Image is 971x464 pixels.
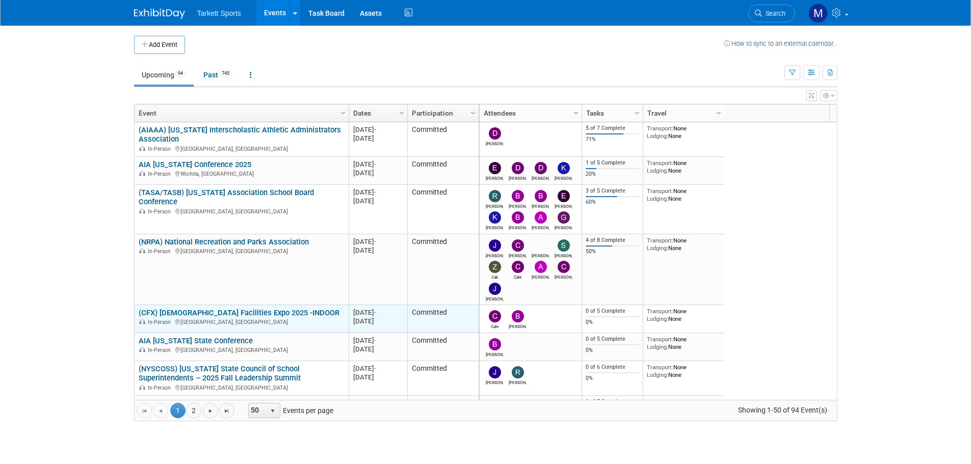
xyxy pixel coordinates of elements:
div: Kevin Fontaine [486,224,504,230]
div: Eric Lutz [555,202,572,209]
img: Aaron Kirby [535,211,547,224]
span: 50 [249,403,266,418]
a: Go to the previous page [153,403,168,418]
span: Lodging: [647,167,668,174]
a: Go to the first page [137,403,152,418]
span: - [374,188,376,196]
a: (AIAAA) [US_STATE] Interscholastic Athletic Administrators Association [139,125,341,144]
span: - [374,126,376,133]
div: [GEOGRAPHIC_DATA], [GEOGRAPHIC_DATA] [139,317,344,326]
span: Column Settings [469,109,477,117]
div: Charles Colletti [555,273,572,280]
span: Go to the previous page [156,407,165,415]
span: Lodging: [647,244,668,252]
img: In-Person Event [139,347,145,352]
a: Dates [353,104,401,122]
div: 4 of 8 Complete [586,237,639,244]
a: Tasks [586,104,636,122]
div: Emma Bohn [486,174,504,181]
span: 94 [175,70,186,77]
img: Eric Lutz [558,190,570,202]
div: 1 of 5 Complete [586,159,639,167]
img: Chris Wedge [512,239,524,252]
span: Column Settings [715,109,723,117]
div: Scott George [555,252,572,258]
span: - [374,309,376,316]
div: [DATE] [353,345,403,353]
span: Go to the last page [223,407,231,415]
td: Committed [407,234,479,305]
img: ExhibitDay [134,9,185,19]
div: Cale Hayes [486,322,504,329]
span: Transport: [647,237,673,244]
img: David Dwyer [489,127,501,140]
div: [DATE] [353,317,403,325]
div: 3 of 5 Complete [586,187,639,195]
div: [DATE] [353,169,403,177]
div: Chris Wedge [509,252,527,258]
td: Committed [407,333,479,361]
div: Ryan Conroy [509,378,527,385]
span: Transport: [647,308,673,315]
div: [DATE] [353,125,403,134]
div: Aaron Kirby [532,224,549,230]
div: None None [647,398,720,413]
td: Committed [407,122,479,157]
span: Lodging: [647,371,668,378]
div: 0 of 6 Complete [586,364,639,371]
img: Jed Easterbrook [489,239,501,252]
a: Participation [412,104,472,122]
a: (NRPA) National Recreation and Parks Association [139,237,309,247]
span: Lodging: [647,343,668,350]
a: (CFX) [DEMOGRAPHIC_DATA] Facilities Expo 2025 -INDOOR [139,308,339,317]
div: Cale Hayes [509,273,527,280]
a: (MSPMA) [US_STATE] School Plant Managers Association [139,399,335,408]
span: In-Person [148,208,174,215]
a: Column Settings [713,104,724,120]
div: None None [647,159,720,174]
img: Greg Pels [558,211,570,224]
div: 71% [586,136,639,143]
div: David Dwyer [486,140,504,146]
div: None None [647,187,720,202]
a: Attendees [484,104,575,122]
a: (NYSCOSS) [US_STATE] State Council of School Superintendents – 2025 Fall Leadership Summit [139,364,301,383]
div: [DATE] [353,364,403,373]
div: Adam Winnicky [532,273,549,280]
img: Cale Hayes [489,310,501,322]
div: None None [647,125,720,140]
div: 0% [586,375,639,382]
img: In-Person Event [139,146,145,151]
div: 1 of 5 Complete [586,398,639,405]
span: Tarkett Sports [197,9,241,17]
td: Committed [407,157,479,185]
span: Transport: [647,336,673,343]
img: Scott George [558,239,570,252]
span: Transport: [647,364,673,371]
span: Column Settings [633,109,641,117]
span: Events per page [235,403,344,418]
div: 20% [586,171,639,178]
span: Lodging: [647,315,668,322]
div: Jeff Sackman [486,378,504,385]
span: Transport: [647,398,673,405]
div: [DATE] [353,336,403,345]
img: Charles Colletti [558,261,570,273]
td: Committed [407,185,479,234]
span: Go to the next page [206,407,215,415]
img: Brad Wallace [512,310,524,322]
div: Brad Wallace [509,322,527,329]
img: Dennis Regan [512,162,524,174]
div: [DATE] [353,197,403,205]
a: How to sync to an external calendar... [724,40,837,47]
button: Add Event [134,36,185,54]
img: Kevin Fontaine [489,211,501,224]
a: Upcoming94 [134,65,194,85]
div: 0 of 5 Complete [586,308,639,315]
div: Zak Gasparovic [486,273,504,280]
span: In-Person [148,146,174,152]
span: Transport: [647,159,673,167]
div: [DATE] [353,399,403,407]
img: Zak Gasparovic [489,261,501,273]
a: Column Settings [632,104,643,120]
